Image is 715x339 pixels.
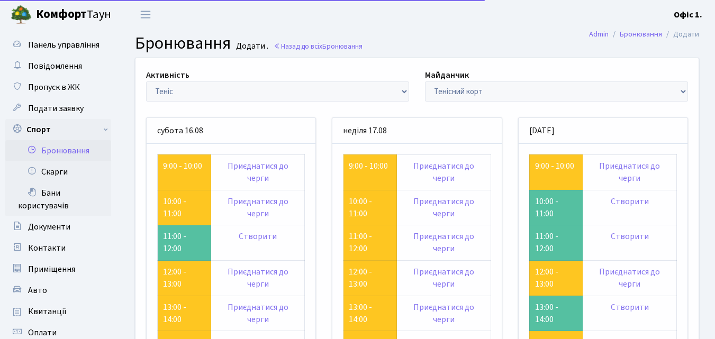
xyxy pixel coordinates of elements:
a: Створити [239,231,277,242]
a: Приєднатися до черги [413,231,474,254]
a: 13:00 - 14:00 [349,301,372,325]
span: Повідомлення [28,60,82,72]
a: Приєднатися до черги [228,160,288,184]
div: субота 16.08 [147,118,315,144]
a: Офіс 1. [674,8,702,21]
a: Подати заявку [5,98,111,119]
a: Бани користувачів [5,182,111,216]
a: Створити [611,301,649,313]
td: 13:00 - 14:00 [529,296,583,331]
label: Майданчик [425,69,469,81]
img: logo.png [11,4,32,25]
a: Приєднатися до черги [599,160,660,184]
span: Контакти [28,242,66,254]
a: Приєднатися до черги [413,160,474,184]
b: Комфорт [36,6,87,23]
a: 9:00 - 10:00 [163,160,202,172]
a: Admin [589,29,609,40]
a: Створити [611,231,649,242]
li: Додати [662,29,699,40]
a: 11:00 - 12:00 [349,231,372,254]
nav: breadcrumb [573,23,715,45]
a: Приєднатися до черги [413,196,474,219]
a: Панель управління [5,34,111,56]
a: 9:00 - 10:00 [535,160,574,172]
a: Приєднатися до черги [228,196,288,219]
a: 13:00 - 14:00 [163,301,186,325]
span: Подати заявку [28,103,84,114]
a: Приєднатися до черги [599,266,660,290]
a: Скарги [5,161,111,182]
a: Бронювання [5,140,111,161]
a: Приміщення [5,259,111,280]
a: Приєднатися до черги [413,301,474,325]
small: Додати . [234,41,268,51]
a: Приєднатися до черги [228,266,288,290]
a: 9:00 - 10:00 [349,160,388,172]
a: Повідомлення [5,56,111,77]
label: Активність [146,69,189,81]
a: Приєднатися до черги [413,266,474,290]
span: Авто [28,285,47,296]
td: 11:00 - 12:00 [529,225,583,261]
a: Створити [611,196,649,207]
a: Приєднатися до черги [228,301,288,325]
a: 12:00 - 13:00 [349,266,372,290]
span: Документи [28,221,70,233]
a: 12:00 - 13:00 [535,266,558,290]
a: 12:00 - 13:00 [163,266,186,290]
a: Авто [5,280,111,301]
span: Панель управління [28,39,99,51]
div: [DATE] [519,118,687,144]
span: Оплати [28,327,57,338]
b: Офіс 1. [674,9,702,21]
a: 10:00 - 11:00 [349,196,372,219]
span: Квитанції [28,306,67,317]
a: Спорт [5,119,111,140]
div: неділя 17.08 [332,118,501,144]
td: 11:00 - 12:00 [158,225,211,261]
span: Приміщення [28,263,75,275]
span: Таун [36,6,111,24]
a: Бронювання [620,29,662,40]
a: 10:00 - 11:00 [163,196,186,219]
a: Квитанції [5,301,111,322]
span: Бронювання [322,41,363,51]
button: Переключити навігацію [132,6,159,23]
span: Бронювання [135,31,231,56]
a: Документи [5,216,111,237]
a: Пропуск в ЖК [5,77,111,98]
a: Контакти [5,237,111,259]
td: 10:00 - 11:00 [529,190,583,225]
span: Пропуск в ЖК [28,81,80,93]
a: Назад до всіхБронювання [274,41,363,51]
